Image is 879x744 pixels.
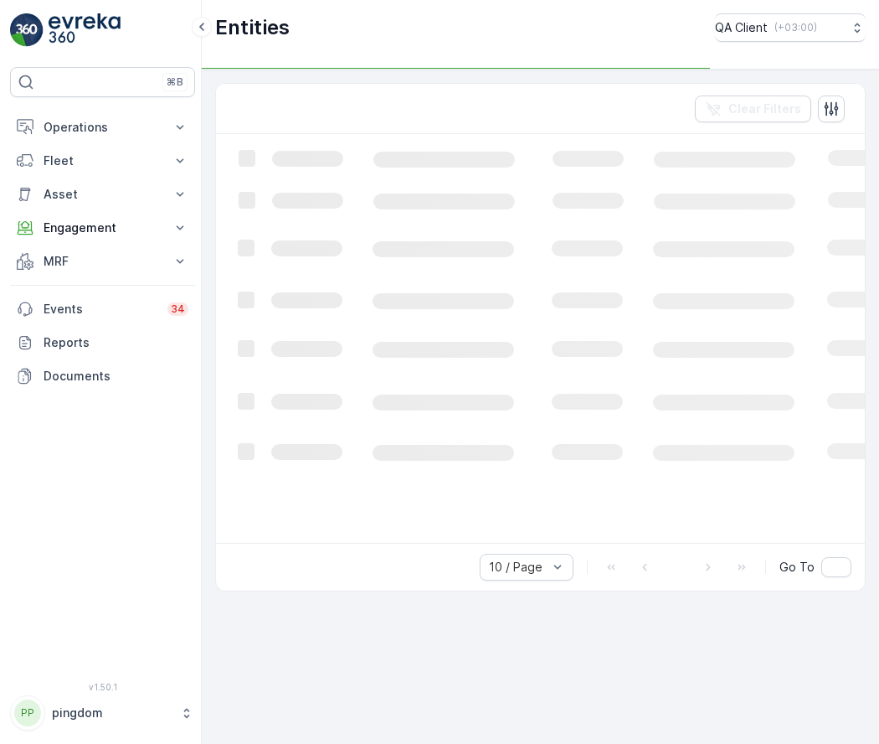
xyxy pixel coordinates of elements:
[44,334,188,351] p: Reports
[52,705,172,721] p: pingdom
[10,111,195,144] button: Operations
[10,326,195,359] a: Reports
[779,559,815,576] span: Go To
[715,13,866,42] button: QA Client(+03:00)
[44,152,162,169] p: Fleet
[167,75,183,89] p: ⌘B
[44,368,188,385] p: Documents
[10,178,195,211] button: Asset
[715,19,768,36] p: QA Client
[10,682,195,692] span: v 1.50.1
[10,359,195,393] a: Documents
[14,700,41,726] div: PP
[44,220,162,236] p: Engagement
[44,301,157,318] p: Events
[44,186,162,203] p: Asset
[10,144,195,178] button: Fleet
[10,13,44,47] img: logo
[215,14,290,41] p: Entities
[49,13,121,47] img: logo_light-DOdMpM7g.png
[10,211,195,245] button: Engagement
[44,253,162,270] p: MRF
[10,245,195,278] button: MRF
[10,695,195,731] button: PPpingdom
[10,292,195,326] a: Events34
[171,302,185,316] p: 34
[695,96,811,122] button: Clear Filters
[728,101,801,117] p: Clear Filters
[774,21,817,34] p: ( +03:00 )
[44,119,162,136] p: Operations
